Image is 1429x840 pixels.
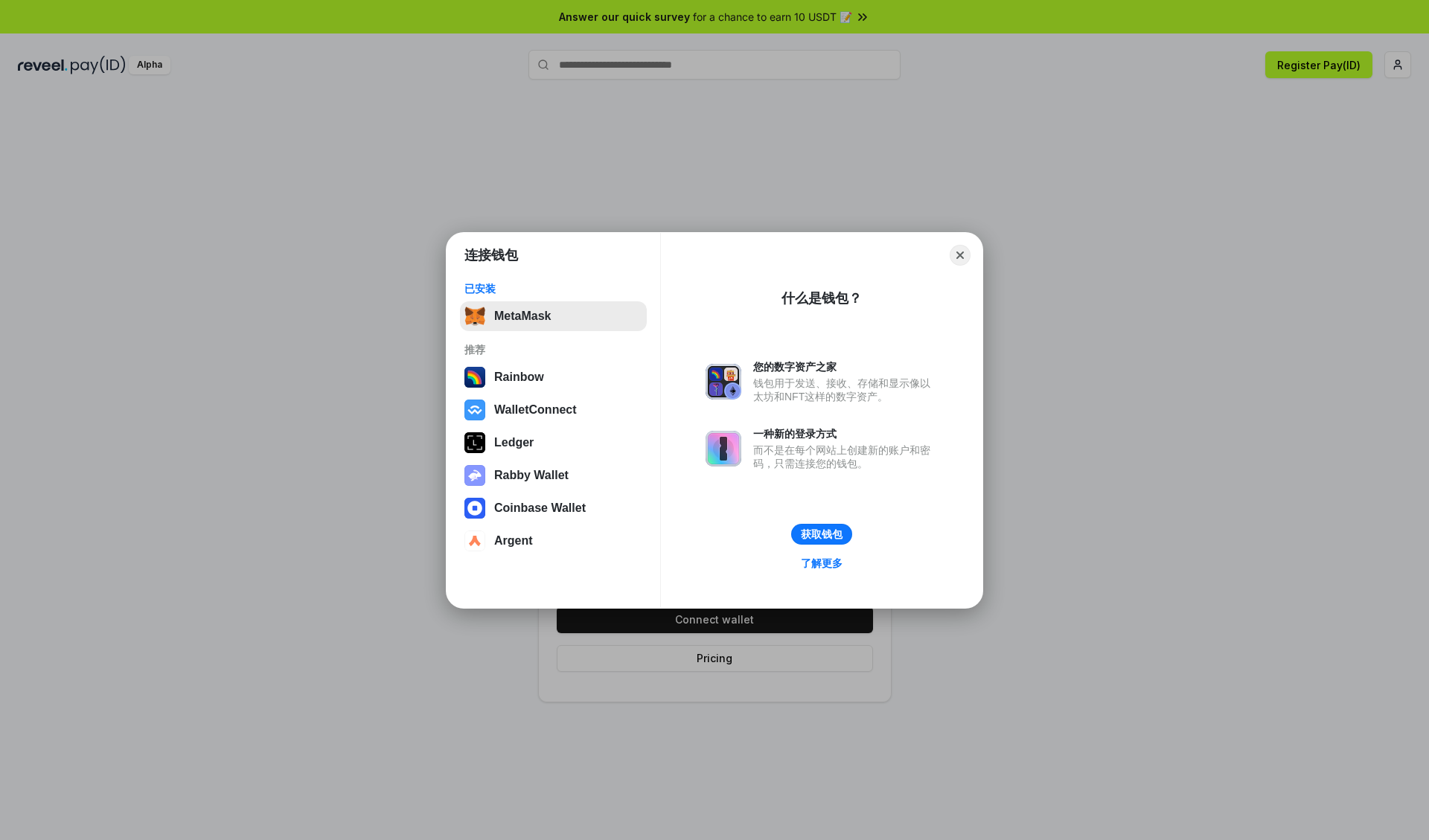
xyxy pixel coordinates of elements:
[464,400,485,420] img: svg+xml,%3Csvg%20width%3D%2228%22%20height%3D%2228%22%20viewBox%3D%220%200%2028%2028%22%20fill%3D...
[781,289,862,307] div: 什么是钱包？
[460,461,647,490] button: Rabby Wallet
[464,498,485,519] img: svg+xml,%3Csvg%20width%3D%2228%22%20height%3D%2228%22%20viewBox%3D%220%200%2028%2028%22%20fill%3D...
[464,246,518,264] h1: 连接钱包
[460,395,647,425] button: WalletConnect
[494,371,544,384] div: Rainbow
[753,443,938,470] div: 而不是在每个网站上创建新的账户和密码，只需连接您的钱包。
[753,376,938,403] div: 钱包用于发送、接收、存储和显示像以太坊和NFT这样的数字资产。
[753,360,938,373] div: 您的数字资产之家
[464,530,485,551] img: svg+xml,%3Csvg%20width%3D%2228%22%20height%3D%2228%22%20viewBox%3D%220%200%2028%2028%22%20fill%3D...
[791,524,852,545] button: 获取钱包
[494,469,569,482] div: Rabby Wallet
[460,362,647,392] button: Rainbow
[801,528,843,541] div: 获取钱包
[950,245,971,266] button: Close
[801,557,843,570] div: 了解更多
[464,282,642,295] div: 已安装
[753,427,938,440] div: 一种新的登录方式
[460,428,647,458] button: Ledger
[494,436,534,449] div: Ledger
[464,432,485,453] img: svg+xml,%3Csvg%20xmlns%3D%22http%3A%2F%2Fwww.w3.org%2F2000%2Fsvg%22%20width%3D%2228%22%20height%3...
[460,301,647,331] button: MetaMask
[494,310,551,323] div: MetaMask
[792,554,851,573] a: 了解更多
[460,526,647,556] button: Argent
[494,534,533,548] div: Argent
[706,364,741,400] img: svg+xml,%3Csvg%20xmlns%3D%22http%3A%2F%2Fwww.w3.org%2F2000%2Fsvg%22%20fill%3D%22none%22%20viewBox...
[494,501,586,515] div: Coinbase Wallet
[464,343,642,356] div: 推荐
[464,306,485,327] img: svg+xml,%3Csvg%20fill%3D%22none%22%20height%3D%2233%22%20viewBox%3D%220%200%2035%2033%22%20width%...
[464,367,485,388] img: svg+xml,%3Csvg%20width%3D%22120%22%20height%3D%22120%22%20viewBox%3D%220%200%20120%20120%22%20fil...
[464,465,485,486] img: svg+xml,%3Csvg%20xmlns%3D%22http%3A%2F%2Fwww.w3.org%2F2000%2Fsvg%22%20fill%3D%22none%22%20viewBox...
[460,493,647,523] button: Coinbase Wallet
[494,403,577,417] div: WalletConnect
[706,431,741,467] img: svg+xml,%3Csvg%20xmlns%3D%22http%3A%2F%2Fwww.w3.org%2F2000%2Fsvg%22%20fill%3D%22none%22%20viewBox...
